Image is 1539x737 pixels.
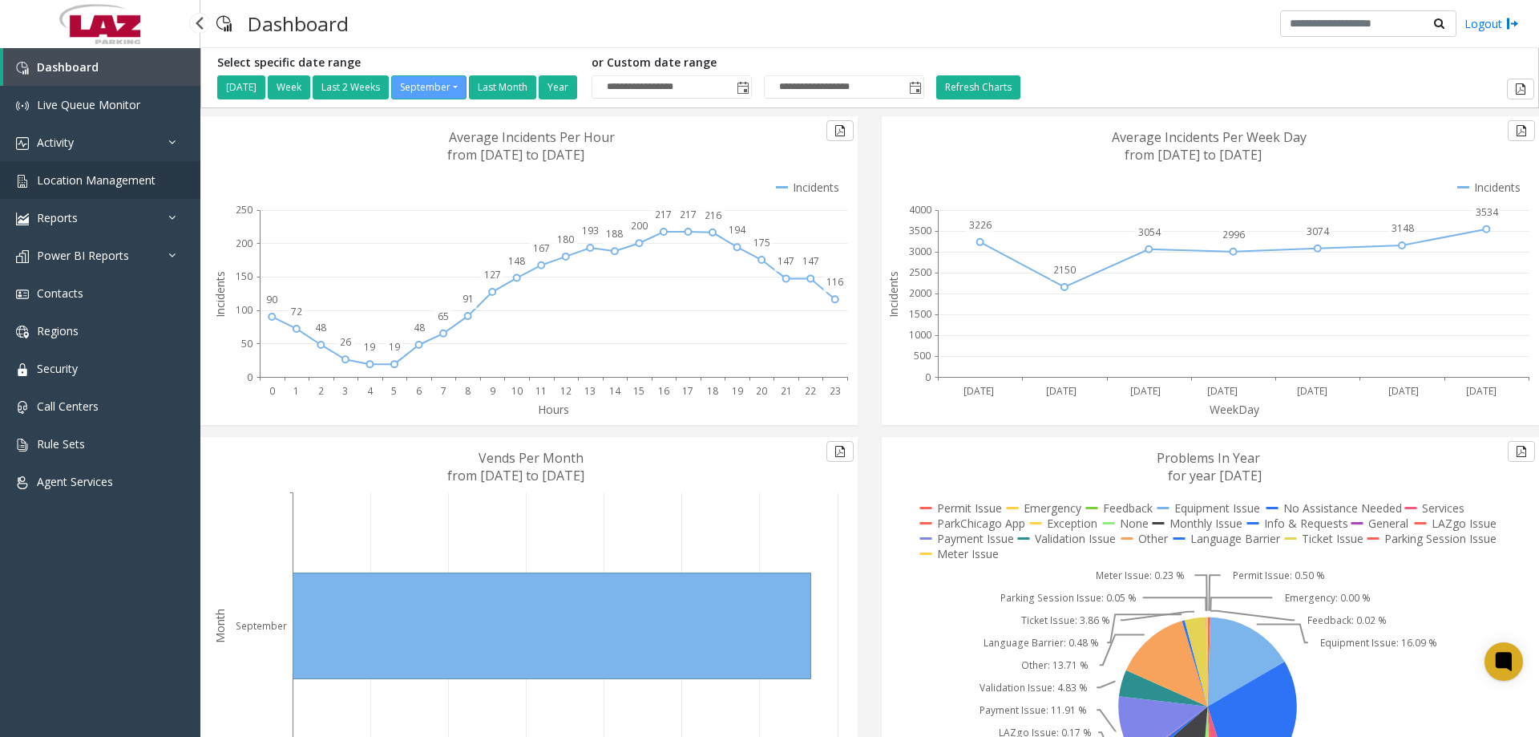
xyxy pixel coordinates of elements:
[980,681,1088,694] text: Validation Issue: 4.83 %
[465,384,471,398] text: 8
[909,307,931,321] text: 1500
[1464,15,1519,32] a: Logout
[963,384,994,398] text: [DATE]
[535,384,547,398] text: 11
[490,384,495,398] text: 9
[906,76,923,99] span: Toggle popup
[1096,569,1185,582] text: Meter Issue: 0.23 %
[609,384,621,398] text: 14
[1392,221,1414,235] text: 3148
[508,254,525,268] text: 148
[449,128,615,146] text: Average Incidents Per Hour
[511,384,523,398] text: 10
[826,441,854,462] button: Export to pdf
[830,384,841,398] text: 23
[909,265,931,279] text: 2500
[980,703,1087,717] text: Payment Issue: 11.91 %
[1222,228,1245,241] text: 2996
[1285,591,1371,605] text: Emergency: 0.00 %
[414,321,425,334] text: 48
[37,97,140,112] span: Live Queue Monitor
[826,120,854,141] button: Export to pdf
[539,75,577,99] button: Year
[315,321,326,334] text: 48
[447,467,584,484] text: from [DATE] to [DATE]
[631,219,648,233] text: 200
[236,237,252,250] text: 200
[1307,613,1387,627] text: Feedback: 0.02 %
[342,384,348,398] text: 3
[1506,15,1519,32] img: logout
[633,384,644,398] text: 15
[484,268,501,281] text: 127
[606,227,623,241] text: 188
[909,286,931,300] text: 2000
[269,384,275,398] text: 0
[1138,225,1161,239] text: 3054
[733,76,751,99] span: Toggle popup
[1508,120,1535,141] button: Export to pdf
[37,323,79,338] span: Regions
[37,172,156,188] span: Location Management
[293,384,299,398] text: 1
[802,254,819,268] text: 147
[729,223,746,237] text: 194
[1476,205,1499,219] text: 3534
[707,384,718,398] text: 18
[1000,591,1137,605] text: Parking Session Issue: 0.05 %
[240,4,357,43] h3: Dashboard
[212,271,228,318] text: Incidents
[479,449,584,467] text: Vends Per Month
[533,241,550,255] text: 167
[16,363,29,376] img: 'icon'
[216,4,232,43] img: pageIcon
[984,636,1099,650] text: Language Barrier: 0.48 %
[340,335,351,349] text: 26
[16,213,29,225] img: 'icon'
[1297,384,1327,398] text: [DATE]
[438,310,449,323] text: 65
[1046,384,1076,398] text: [DATE]
[680,208,697,221] text: 217
[236,269,252,283] text: 150
[909,245,931,258] text: 3000
[37,436,85,452] span: Rule Sets
[37,210,78,225] span: Reports
[584,384,596,398] text: 13
[909,203,931,217] text: 4000
[1021,613,1110,627] text: Ticket Issue: 3.86 %
[705,209,721,222] text: 216
[909,328,931,342] text: 1000
[37,361,78,376] span: Security
[914,349,931,362] text: 500
[1157,449,1260,467] text: Problems In Year
[16,62,29,75] img: 'icon'
[1466,384,1497,398] text: [DATE]
[37,135,74,150] span: Activity
[236,619,287,633] text: September
[463,292,474,306] text: 91
[781,384,792,398] text: 21
[557,233,574,246] text: 180
[364,340,375,354] text: 19
[1210,402,1260,417] text: WeekDay
[582,224,599,237] text: 193
[1168,467,1262,484] text: for year [DATE]
[826,275,843,289] text: 116
[560,384,572,398] text: 12
[391,384,397,398] text: 5
[266,293,277,306] text: 90
[936,75,1020,99] button: Refresh Charts
[441,384,446,398] text: 7
[236,203,252,217] text: 250
[3,48,200,86] a: Dashboard
[1307,225,1330,238] text: 3074
[1053,263,1076,277] text: 2150
[16,439,29,452] img: 'icon'
[1021,658,1089,672] text: Other: 13.71 %
[1508,441,1535,462] button: Export to pdf
[1507,79,1534,99] button: Export to pdf
[37,59,99,75] span: Dashboard
[16,250,29,263] img: 'icon'
[37,285,83,301] span: Contacts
